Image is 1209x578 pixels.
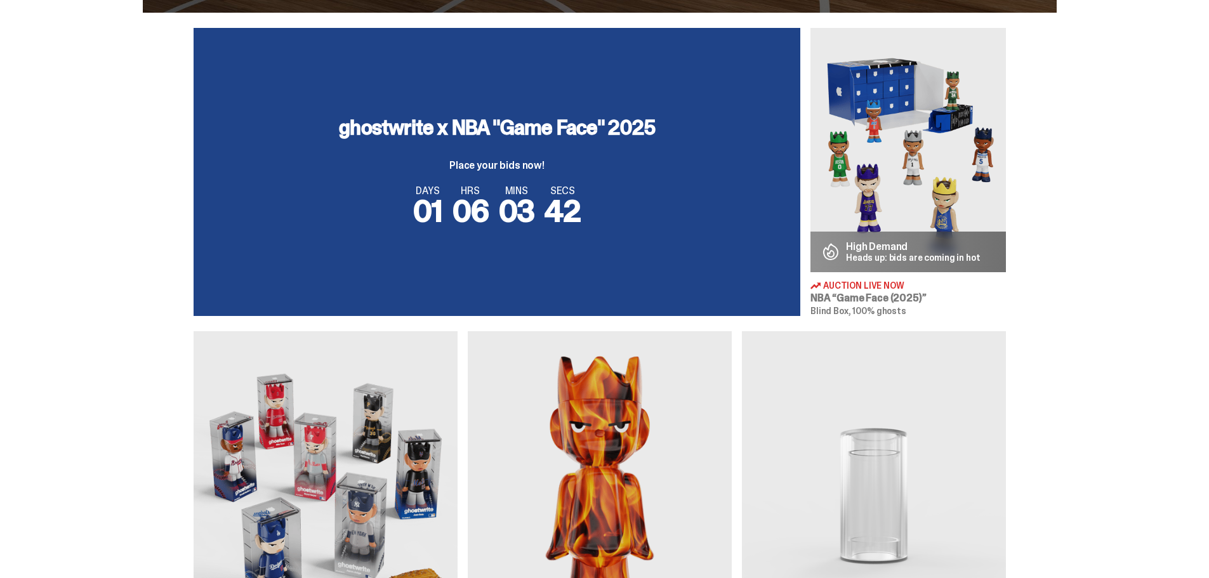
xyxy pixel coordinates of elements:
[453,186,489,196] span: HRS
[499,186,535,196] span: MINS
[846,242,981,252] p: High Demand
[852,305,906,317] span: 100% ghosts
[545,186,581,196] span: SECS
[339,117,655,138] h3: ghostwrite x NBA "Game Face" 2025
[823,281,904,290] span: Auction Live Now
[453,191,489,231] span: 06
[810,305,851,317] span: Blind Box,
[339,161,655,171] p: Place your bids now!
[499,191,535,231] span: 03
[810,28,1006,272] img: Game Face (2025)
[413,191,442,231] span: 01
[846,253,981,262] p: Heads up: bids are coming in hot
[413,186,442,196] span: DAYS
[810,293,1006,303] h3: NBA “Game Face (2025)”
[810,28,1006,316] a: Game Face (2025) High Demand Heads up: bids are coming in hot Auction Live Now
[545,191,581,231] span: 42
